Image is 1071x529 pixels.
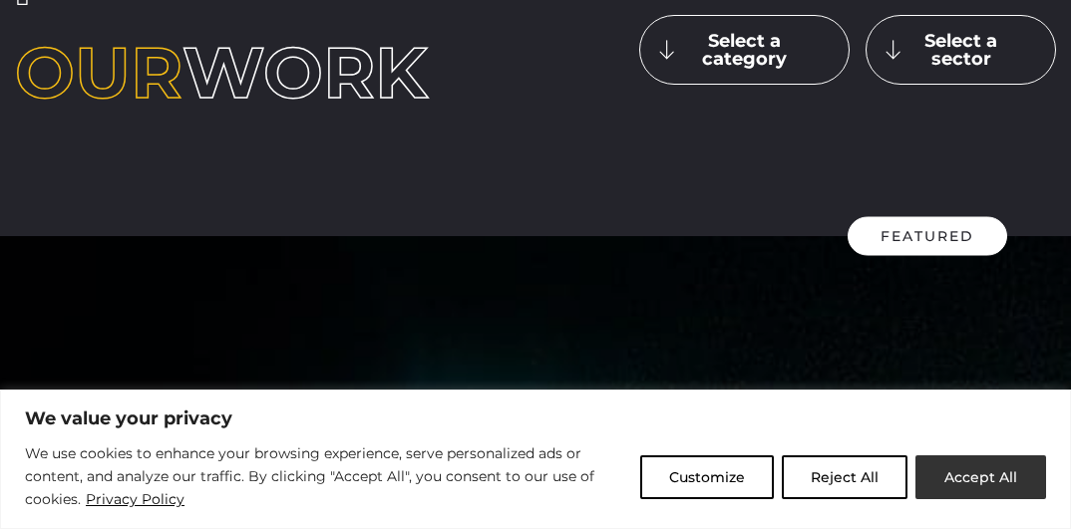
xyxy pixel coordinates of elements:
[15,38,432,109] h1: work
[85,487,185,511] a: Privacy Policy
[640,455,774,499] button: Customize
[25,442,625,511] p: We use cookies to enhance your browsing experience, serve personalized ads or content, and analyz...
[15,29,182,116] span: Our
[782,455,907,499] button: Reject All
[639,15,850,85] button: Select a category
[915,455,1046,499] button: Accept All
[25,406,1046,430] p: We value your privacy
[848,217,1007,256] div: Featured
[866,15,1056,85] button: Select a sector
